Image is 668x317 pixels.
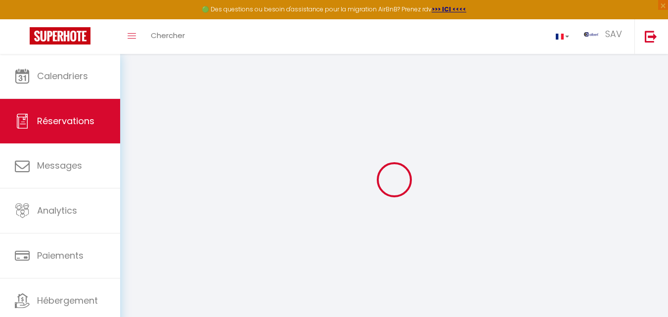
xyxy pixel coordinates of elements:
[37,204,77,217] span: Analytics
[37,249,84,262] span: Paiements
[37,159,82,172] span: Messages
[143,19,192,54] a: Chercher
[151,30,185,41] span: Chercher
[37,294,98,307] span: Hébergement
[37,70,88,82] span: Calendriers
[645,30,657,43] img: logout
[577,19,634,54] a: ... SAV
[605,28,622,40] span: SAV
[584,32,599,37] img: ...
[432,5,466,13] a: >>> ICI <<<<
[30,27,90,45] img: Super Booking
[37,115,94,127] span: Réservations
